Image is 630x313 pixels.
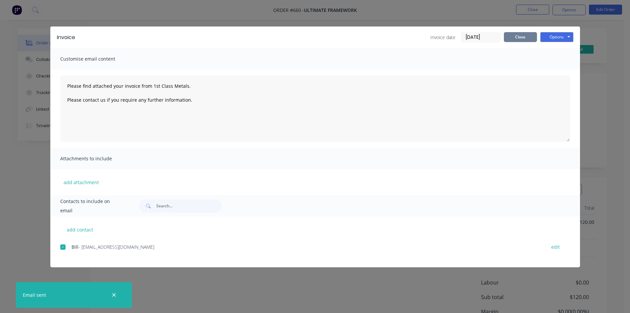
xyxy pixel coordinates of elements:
[60,225,100,235] button: add contact
[57,33,75,41] div: Invoice
[72,244,78,250] span: Bill
[156,199,222,213] input: Search...
[430,34,456,41] span: Invoice date
[60,154,133,163] span: Attachments to include
[60,197,123,215] span: Contacts to include on email
[504,32,537,42] button: Close
[60,76,570,142] textarea: Please find attached your invoice from 1st Class Metals. Please contact us if you require any fur...
[60,54,133,64] span: Customise email content
[78,244,154,250] span: - [EMAIL_ADDRESS][DOMAIN_NAME]
[60,177,102,187] button: add attachment
[547,242,564,251] button: edit
[23,291,46,298] div: Email sent
[540,32,573,42] button: Options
